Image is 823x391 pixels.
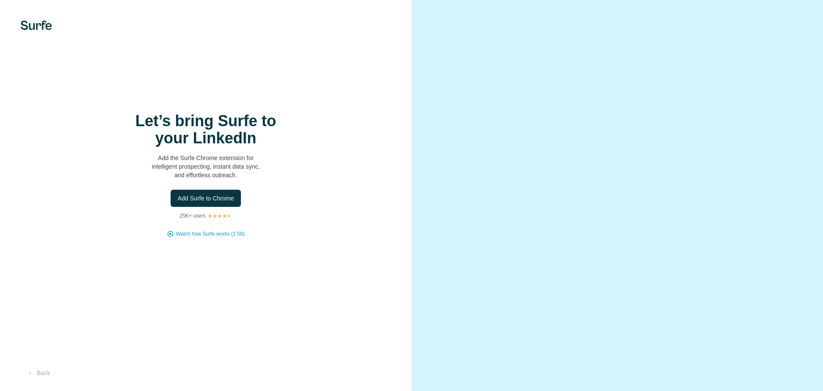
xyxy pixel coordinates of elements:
p: Add the Surfe Chrome extension for intelligent prospecting, instant data sync, and effortless out... [120,154,291,179]
img: Surfe's logo [21,21,52,30]
span: Add Surfe to Chrome [177,194,234,203]
h1: Let’s bring Surfe to your LinkedIn [120,112,291,147]
button: Watch how Surfe works (1:58) [176,230,244,238]
button: Add Surfe to Chrome [171,190,241,207]
p: 25K+ users [180,212,206,220]
button: Back [21,365,56,381]
img: Rating Stars [207,213,232,218]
